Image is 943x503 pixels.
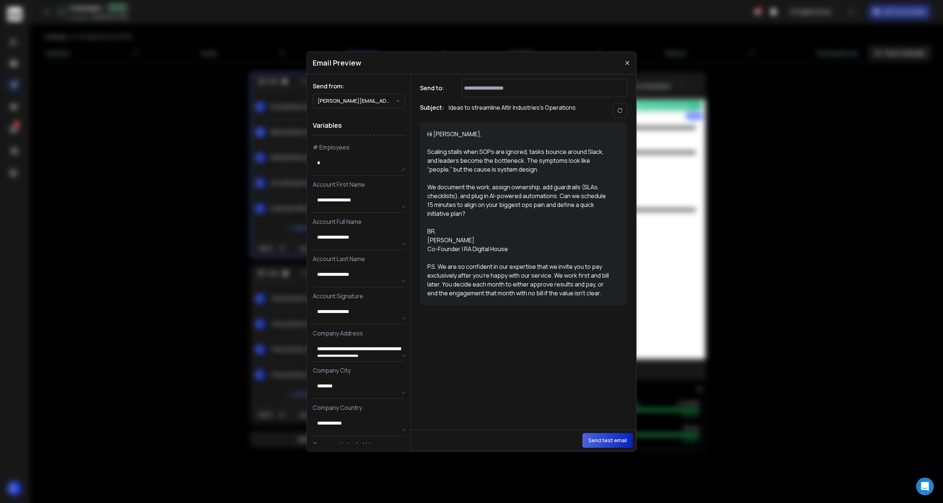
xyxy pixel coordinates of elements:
[427,227,611,236] div: BR,
[313,292,405,300] p: Account Signature
[420,84,449,92] h1: Send to:
[313,143,405,152] p: # Employees
[427,147,611,174] p: Scaling stalls when SOPs are ignored, tasks bounce around Slack, and leaders become the bottlenec...
[427,183,611,218] p: We document the work, assign ownership, add guardrails (SLAs, checklists), and plug in AI-powered...
[313,82,405,91] h1: Send from:
[313,58,361,68] h1: Email Preview
[449,103,576,118] p: Ideas to streamline Altir Industries’s Operations
[427,130,611,138] div: Hi [PERSON_NAME],
[313,116,405,136] h1: Variables
[420,103,444,118] h1: Subject:
[313,254,405,263] p: Account Last Name
[427,236,611,245] div: [PERSON_NAME]
[582,433,633,448] button: Send test email
[313,403,405,412] p: Company Country
[313,180,405,189] p: Account First Name
[427,245,611,253] div: Co-Founder | RA Digital House
[916,478,934,495] div: Open Intercom Messenger
[318,97,396,105] p: [PERSON_NAME][EMAIL_ADDRESS][DOMAIN_NAME]
[313,440,405,449] p: Company Linkedin Url
[313,366,405,375] p: Company City
[427,262,611,298] div: P.S. We are so confident in our expertise that we invite you to pay exclusively after you're happ...
[313,329,405,338] p: Company Address
[313,217,405,226] p: Account Full Name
